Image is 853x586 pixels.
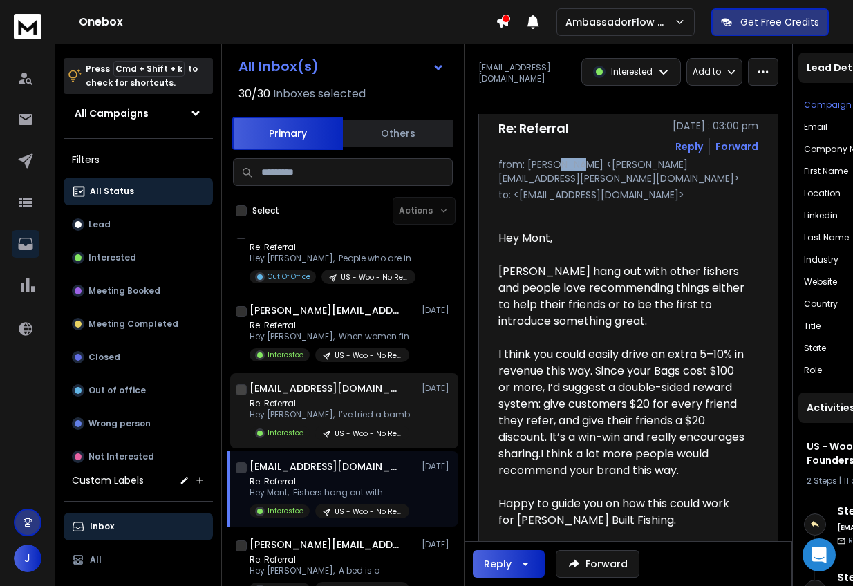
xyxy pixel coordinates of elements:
[473,550,545,578] button: Reply
[64,244,213,272] button: Interested
[64,343,213,371] button: Closed
[113,61,185,77] span: Cmd + Shift + k
[268,350,304,360] p: Interested
[268,506,304,516] p: Interested
[804,188,841,199] p: location
[64,178,213,205] button: All Status
[88,352,120,363] p: Closed
[250,565,409,576] p: Hey [PERSON_NAME], A bed is a
[803,538,836,571] div: Open Intercom Messenger
[273,86,366,102] h3: Inboxes selected
[88,285,160,296] p: Meeting Booked
[693,66,721,77] p: Add to
[422,383,453,394] p: [DATE]
[79,14,496,30] h1: Onebox
[64,443,213,471] button: Not Interested
[72,473,144,487] h3: Custom Labels
[807,475,837,486] span: 2 Steps
[238,59,319,73] h1: All Inbox(s)
[343,118,453,149] button: Others
[250,242,415,253] p: Re: Referral
[250,398,415,409] p: Re: Referral
[804,166,848,177] p: First Name
[268,428,304,438] p: Interested
[804,122,827,133] p: Email
[675,140,703,153] button: Reply
[804,254,838,265] p: industry
[250,487,409,498] p: Hey Mont, Fishers hang out with
[498,188,758,202] p: to: <[EMAIL_ADDRESS][DOMAIN_NAME]>
[484,557,512,571] div: Reply
[804,321,821,332] p: title
[422,539,453,550] p: [DATE]
[250,381,402,395] h1: [EMAIL_ADDRESS][DOMAIN_NAME]
[88,451,154,462] p: Not Interested
[64,410,213,437] button: Wrong person
[250,303,402,317] h1: [PERSON_NAME][EMAIL_ADDRESS][DOMAIN_NAME]
[64,377,213,404] button: Out of office
[804,365,822,376] p: role
[64,513,213,540] button: Inbox
[804,232,849,243] p: Last Name
[88,319,178,330] p: Meeting Completed
[64,277,213,305] button: Meeting Booked
[250,538,402,551] h1: [PERSON_NAME][EMAIL_ADDRESS][DOMAIN_NAME]
[804,343,826,354] p: state
[88,219,111,230] p: Lead
[250,320,415,331] p: Re: Referral
[804,100,852,111] p: Campaign
[250,331,415,342] p: Hey [PERSON_NAME], When women find something
[422,305,453,316] p: [DATE]
[565,15,674,29] p: AmbassadorFlow Sales
[227,53,456,80] button: All Inbox(s)
[250,253,415,264] p: Hey [PERSON_NAME], People who are into
[88,252,136,263] p: Interested
[250,460,402,473] h1: [EMAIL_ADDRESS][DOMAIN_NAME]
[804,276,837,287] p: website
[90,186,134,197] p: All Status
[335,350,401,361] p: US - Woo - No Ref - CMO + Founders
[498,230,747,562] div: Hey Mont, [PERSON_NAME] hang out with other fishers and people love recommending things either to...
[250,409,415,420] p: Hey [PERSON_NAME], I’ve tried a bamboo
[715,140,758,153] div: Forward
[478,62,573,84] p: [EMAIL_ADDRESS][DOMAIN_NAME]
[250,554,409,565] p: Re: Referral
[64,150,213,169] h3: Filters
[498,158,758,185] p: from: [PERSON_NAME] <[PERSON_NAME][EMAIL_ADDRESS][PERSON_NAME][DOMAIN_NAME]>
[556,550,639,578] button: Forward
[88,385,146,396] p: Out of office
[64,211,213,238] button: Lead
[64,546,213,574] button: All
[804,210,838,221] p: linkedin
[14,545,41,572] button: J
[335,507,401,517] p: US - Woo - No Ref - CMO + Founders
[90,521,114,532] p: Inbox
[804,299,838,310] p: country
[711,8,829,36] button: Get Free Credits
[64,310,213,338] button: Meeting Completed
[14,14,41,39] img: logo
[250,476,409,487] p: Re: Referral
[341,272,407,283] p: US - Woo - No Ref - CMO + Founders
[673,119,758,133] p: [DATE] : 03:00 pm
[64,100,213,127] button: All Campaigns
[90,554,102,565] p: All
[268,272,310,282] p: Out Of Office
[740,15,819,29] p: Get Free Credits
[88,418,151,429] p: Wrong person
[238,86,270,102] span: 30 / 30
[252,205,279,216] label: Select
[611,66,653,77] p: Interested
[232,117,343,150] button: Primary
[75,106,149,120] h1: All Campaigns
[86,62,198,90] p: Press to check for shortcuts.
[498,119,569,138] h1: Re: Referral
[335,428,401,439] p: US - Woo - No Ref - CMO + Founders
[422,461,453,472] p: [DATE]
